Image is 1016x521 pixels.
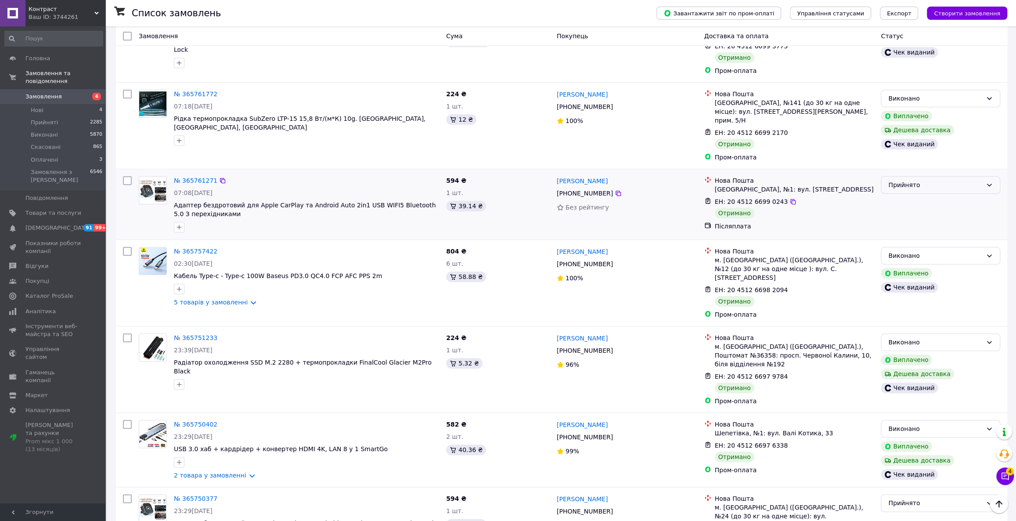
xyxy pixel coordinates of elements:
[25,406,70,414] span: Налаштування
[446,201,486,211] div: 39.14 ₴
[663,9,774,17] span: Завантажити звіт по пром-оплаті
[715,452,754,462] div: Отримано
[1006,467,1014,475] span: 4
[715,383,754,393] div: Отримано
[446,347,463,354] span: 1 шт.
[715,342,874,369] div: м. [GEOGRAPHIC_DATA] ([GEOGRAPHIC_DATA].), Поштомат №36358: просп. Червоної Калини, 10, біля відд...
[715,333,874,342] div: Нова Пошта
[927,7,1007,20] button: Створити замовлення
[715,185,874,194] div: [GEOGRAPHIC_DATA], №1: вул. [STREET_ADDRESS]
[715,466,874,474] div: Пром-оплата
[139,420,167,448] a: Фото товару
[174,472,246,479] a: 2 товара у замовленні
[446,358,482,369] div: 5.32 ₴
[29,13,105,21] div: Ваш ID: 3744261
[25,54,50,62] span: Головна
[557,495,608,503] a: [PERSON_NAME]
[715,43,788,50] span: ЕН: 20 4512 6699 3775
[174,90,217,98] a: № 365761772
[715,198,788,205] span: ЕН: 20 4512 6699 0243
[25,224,90,232] span: [DEMOGRAPHIC_DATA]
[446,421,466,428] span: 582 ₴
[139,420,166,448] img: Фото товару
[31,168,90,184] span: Замовлення з [PERSON_NAME]
[881,355,932,365] div: Виплачено
[446,103,463,110] span: 1 шт.
[555,344,615,357] div: [PHONE_NUMBER]
[174,103,213,110] span: 07:18[DATE]
[715,429,874,438] div: Шепетівка, №1: вул. Валі Котика, 33
[446,90,466,98] span: 224 ₴
[715,129,788,136] span: ЕН: 20 4512 6699 2170
[174,272,382,279] a: Кабель Type-c - Type-c 100W Baseus PD3.0 QC4.0 FCP AFC PPS 2m
[715,494,874,503] div: Нова Пошта
[174,299,248,306] a: 5 товарів у замовленні
[557,334,608,343] a: [PERSON_NAME]
[555,258,615,270] div: [PHONE_NUMBER]
[25,308,56,315] span: Аналітика
[90,119,102,127] span: 2285
[99,106,102,114] span: 4
[888,498,982,508] div: Прийнято
[174,421,217,428] a: № 365750402
[715,66,874,75] div: Пром-оплата
[92,93,101,100] span: 4
[31,131,58,139] span: Виконані
[566,275,583,282] span: 100%
[555,187,615,199] div: [PHONE_NUMBER]
[881,33,903,40] span: Статус
[139,90,167,118] a: Фото товару
[715,420,874,429] div: Нова Пошта
[881,469,938,480] div: Чек виданий
[141,334,165,361] img: Фото товару
[25,93,62,101] span: Замовлення
[555,431,615,443] div: [PHONE_NUMBER]
[139,333,167,362] a: Фото товару
[790,7,871,20] button: Управління статусами
[446,445,486,455] div: 40.36 ₴
[715,286,788,293] span: ЕН: 20 4512 6698 2094
[25,209,81,217] span: Товари та послуги
[566,361,579,368] span: 96%
[881,111,932,121] div: Виплачено
[25,239,81,255] span: Показники роботи компанії
[557,33,588,40] span: Покупець
[4,31,103,47] input: Пошук
[174,359,432,375] a: Радіатор охолодження SSD M.2 2280 + термопрокладки FinalCool Glacier M2Pro Black
[566,204,609,211] span: Без рейтингу
[715,247,874,256] div: Нова Пошта
[25,391,48,399] span: Маркет
[557,177,608,185] a: [PERSON_NAME]
[31,156,58,164] span: Оплачені
[25,421,81,453] span: [PERSON_NAME] та рахунки
[139,33,178,40] span: Замовлення
[446,114,476,125] div: 12 ₴
[888,424,982,434] div: Виконано
[446,248,466,255] span: 804 ₴
[881,268,932,279] div: Виплачено
[174,495,217,502] a: № 365750377
[25,438,81,453] div: Prom мікс 1 000 (13 місяців)
[881,383,938,393] div: Чек виданий
[31,143,61,151] span: Скасовані
[880,7,919,20] button: Експорт
[83,224,94,232] span: 91
[94,224,108,232] span: 99+
[557,90,608,99] a: [PERSON_NAME]
[715,208,754,218] div: Отримано
[174,189,213,196] span: 07:08[DATE]
[715,98,874,125] div: [GEOGRAPHIC_DATA], №141 (до 30 кг на одне місце): вул. [STREET_ADDRESS][PERSON_NAME], прим. 5/Н
[715,222,874,231] div: Післяплата
[25,69,105,85] span: Замовлення та повідомлення
[934,10,1000,17] span: Створити замовлення
[446,260,463,267] span: 6 шт.
[174,433,213,440] span: 23:29[DATE]
[918,9,1007,16] a: Створити замовлення
[881,441,932,452] div: Виплачено
[174,334,217,341] a: № 365751233
[93,143,102,151] span: 865
[715,176,874,185] div: Нова Пошта
[174,248,217,255] a: № 365757422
